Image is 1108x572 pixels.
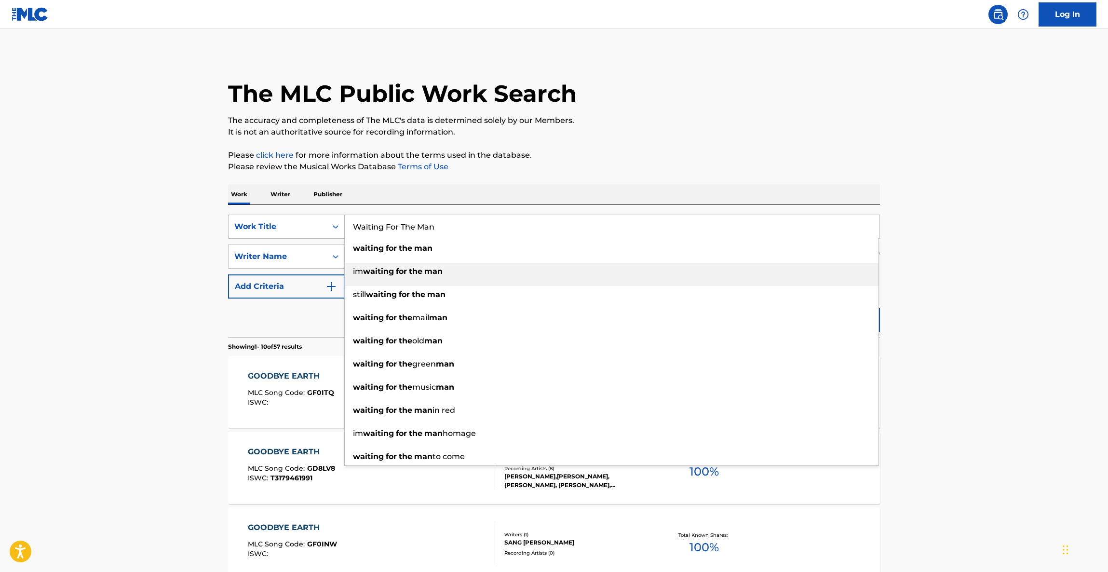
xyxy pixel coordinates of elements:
a: Public Search [988,5,1008,24]
p: Writer [268,184,293,204]
strong: man [424,267,443,276]
strong: the [399,359,412,368]
strong: the [409,267,422,276]
p: It is not an authoritative source for recording information. [228,126,880,138]
span: green [412,359,436,368]
strong: the [399,452,412,461]
div: [PERSON_NAME],[PERSON_NAME], [PERSON_NAME], [PERSON_NAME], [PERSON_NAME] & [PERSON_NAME], [PERSON... [504,472,650,490]
div: Help [1013,5,1033,24]
form: Search Form [228,215,880,337]
div: GOODBYE EARTH [248,446,335,458]
strong: waiting [353,359,384,368]
span: MLC Song Code : [248,388,307,397]
strong: man [414,452,432,461]
div: Drag [1063,535,1068,564]
p: Publisher [311,184,345,204]
span: still [353,290,366,299]
div: Recording Artists ( 0 ) [504,549,650,557]
strong: man [424,429,443,438]
img: search [992,9,1004,20]
span: to come [432,452,465,461]
p: Please review the Musical Works Database [228,161,880,173]
div: GOODBYE EARTH [248,370,334,382]
div: SANG [PERSON_NAME] [504,538,650,547]
div: Writer Name [234,251,321,262]
span: GF0INW [307,540,337,548]
strong: waiting [363,429,394,438]
p: Work [228,184,250,204]
strong: the [409,429,422,438]
img: help [1017,9,1029,20]
strong: the [412,290,425,299]
strong: waiting [353,406,384,415]
strong: man [424,336,443,345]
img: 9d2ae6d4665cec9f34b9.svg [325,281,337,292]
span: old [412,336,424,345]
span: 100 % [689,463,719,480]
a: GOODBYE EARTHMLC Song Code:GD8LV8ISWC:T3179461991Writers (1)[PERSON_NAME]Recording Artists (8)[PE... [228,432,880,504]
a: Terms of Use [396,162,448,171]
strong: the [399,406,412,415]
strong: the [399,313,412,322]
span: MLC Song Code : [248,464,307,473]
strong: for [386,452,397,461]
p: Please for more information about the terms used in the database. [228,150,880,161]
div: GOODBYE EARTH [248,522,337,533]
p: The accuracy and completeness of The MLC's data is determined solely by our Members. [228,115,880,126]
strong: for [386,336,397,345]
span: ISWC : [248,549,270,558]
strong: for [386,244,397,253]
strong: waiting [353,336,384,345]
strong: waiting [366,290,397,299]
strong: man [427,290,446,299]
strong: for [386,406,397,415]
span: im [353,267,363,276]
strong: waiting [353,382,384,392]
strong: for [386,382,397,392]
strong: for [396,267,407,276]
strong: for [399,290,410,299]
span: MLC Song Code : [248,540,307,548]
button: Add Criteria [228,274,345,299]
strong: man [429,313,447,322]
strong: man [414,406,432,415]
strong: waiting [353,452,384,461]
strong: waiting [353,244,384,253]
p: Total Known Shares: [678,531,730,539]
img: MLC Logo [12,7,49,21]
strong: for [396,429,407,438]
span: T3179461991 [270,474,312,482]
strong: man [414,244,432,253]
span: ISWC : [248,474,270,482]
strong: waiting [363,267,394,276]
span: im [353,429,363,438]
span: homage [443,429,476,438]
strong: the [399,382,412,392]
a: Log In [1039,2,1096,27]
a: click here [256,150,294,160]
a: GOODBYE EARTHMLC Song Code:GF0ITQISWC:Writers (1)[PERSON_NAME] MARecording Artists (0)Total Known... [228,356,880,428]
span: music [412,382,436,392]
div: Writers ( 1 ) [504,531,650,538]
strong: the [399,336,412,345]
strong: for [386,359,397,368]
span: mail [412,313,429,322]
span: ISWC : [248,398,270,407]
h1: The MLC Public Work Search [228,79,577,108]
div: Work Title [234,221,321,232]
strong: man [436,382,454,392]
span: in red [432,406,455,415]
span: 100 % [689,539,719,556]
span: GF0ITQ [307,388,334,397]
span: GD8LV8 [307,464,335,473]
strong: for [386,313,397,322]
strong: man [436,359,454,368]
div: Recording Artists ( 8 ) [504,465,650,472]
iframe: Chat Widget [1060,526,1108,572]
p: Showing 1 - 10 of 57 results [228,342,302,351]
strong: the [399,244,412,253]
strong: waiting [353,313,384,322]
